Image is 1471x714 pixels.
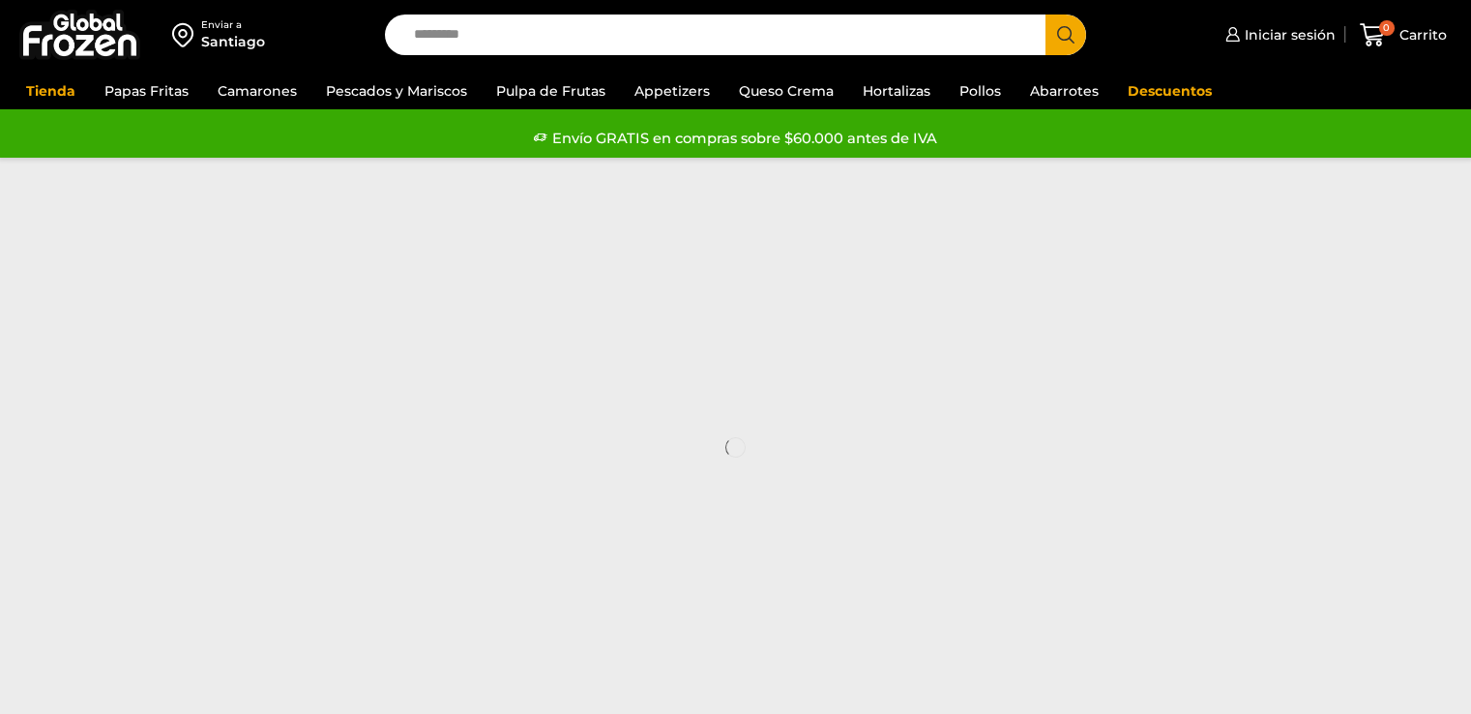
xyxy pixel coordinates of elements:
[1221,15,1336,54] a: Iniciar sesión
[316,73,477,109] a: Pescados y Mariscos
[853,73,940,109] a: Hortalizas
[208,73,307,109] a: Camarones
[1118,73,1221,109] a: Descuentos
[201,32,265,51] div: Santiago
[1379,20,1395,36] span: 0
[201,18,265,32] div: Enviar a
[1395,25,1447,45] span: Carrito
[16,73,85,109] a: Tienda
[1240,25,1336,45] span: Iniciar sesión
[486,73,615,109] a: Pulpa de Frutas
[172,18,201,51] img: address-field-icon.svg
[1020,73,1108,109] a: Abarrotes
[729,73,843,109] a: Queso Crema
[1355,13,1452,58] a: 0 Carrito
[1045,15,1086,55] button: Search button
[950,73,1011,109] a: Pollos
[625,73,720,109] a: Appetizers
[95,73,198,109] a: Papas Fritas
